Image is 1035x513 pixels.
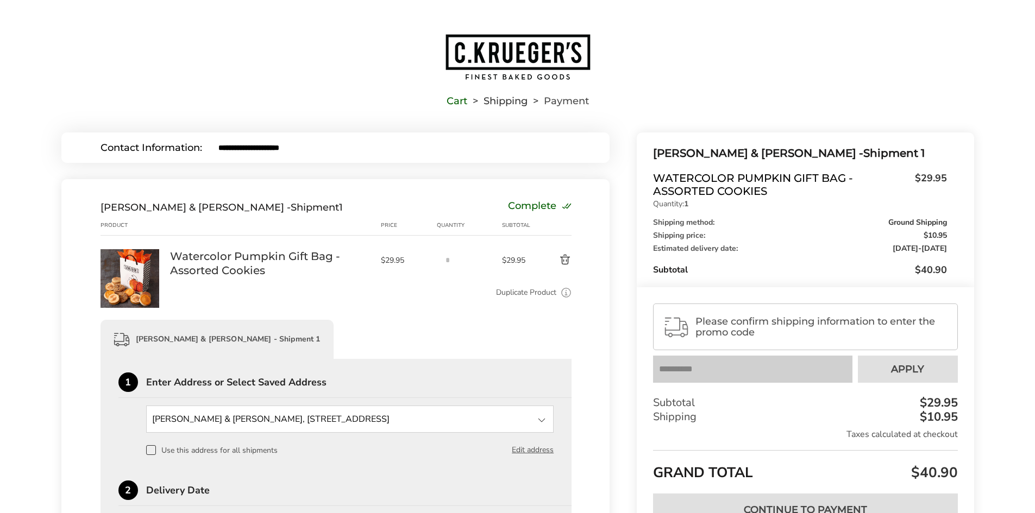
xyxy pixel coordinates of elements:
div: Shipment [101,201,343,213]
input: Quantity input [437,249,459,271]
div: Shipping [653,410,957,424]
span: [PERSON_NAME] & [PERSON_NAME] - [101,201,291,213]
span: 1 [339,201,343,213]
p: Quantity: [653,200,946,208]
div: Estimated delivery date: [653,245,946,252]
div: Subtotal [502,221,534,230]
div: Enter Address or Select Saved Address [146,377,572,387]
span: Ground Shipping [888,219,947,226]
div: 1 [118,372,138,392]
span: [PERSON_NAME] & [PERSON_NAME] - [653,147,863,160]
span: $40.90 [915,263,947,276]
div: 2 [118,480,138,500]
div: GRAND TOTAL [653,450,957,485]
span: $10.95 [924,232,947,239]
div: Shipping price: [653,232,946,239]
span: $29.95 [381,255,432,265]
span: Payment [544,97,589,105]
button: Delete product [534,254,572,267]
a: Go to home page [61,33,974,81]
a: Duplicate Product [496,287,556,299]
button: Apply [858,356,958,383]
span: [DATE] [893,243,918,254]
img: Watercolor Pumpkin Gift Bag - Assorted Cookies [101,249,159,308]
span: Please confirm shipping information to enter the promo code [695,316,948,338]
strong: 1 [684,199,688,209]
div: Shipment 1 [653,144,946,162]
div: Quantity [437,221,502,230]
div: Subtotal [653,396,957,410]
img: C.KRUEGER'S [444,33,591,81]
label: Use this address for all shipments [146,445,278,455]
div: Shipping method: [653,219,946,226]
button: Edit address [512,444,554,456]
div: Subtotal [653,263,946,276]
div: Taxes calculated at checkout [653,428,957,440]
span: - [893,245,947,252]
span: [DATE] [921,243,947,254]
span: Watercolor Pumpkin Gift Bag - Assorted Cookies [653,172,909,198]
input: E-mail [218,143,571,153]
span: Apply [891,364,924,374]
input: State [146,406,554,433]
div: Complete [508,201,572,213]
span: $29.95 [502,255,534,265]
li: Shipping [467,97,528,105]
a: Watercolor Pumpkin Gift Bag - Assorted Cookies [170,249,370,277]
a: Cart [447,97,467,105]
div: $10.95 [917,411,958,423]
a: Watercolor Pumpkin Gift Bag - Assorted Cookies$29.95 [653,172,946,198]
span: $40.90 [908,463,958,482]
div: Delivery Date [146,485,572,495]
a: Watercolor Pumpkin Gift Bag - Assorted Cookies [101,249,159,259]
div: [PERSON_NAME] & [PERSON_NAME] - Shipment 1 [101,320,334,359]
div: $29.95 [917,397,958,409]
div: Product [101,221,170,230]
div: Price [381,221,437,230]
div: Contact Information: [101,143,218,153]
span: $29.95 [909,172,947,195]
